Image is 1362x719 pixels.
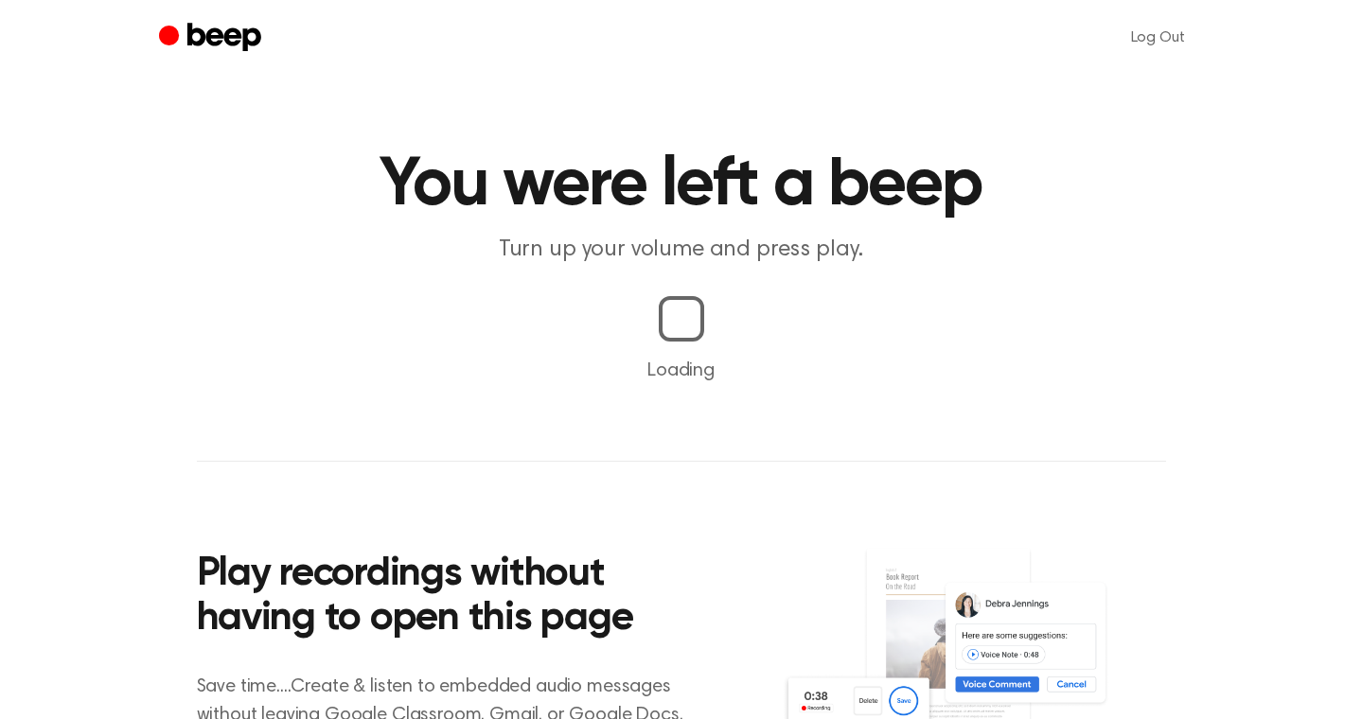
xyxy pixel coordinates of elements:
[318,235,1045,266] p: Turn up your volume and press play.
[197,151,1166,219] h1: You were left a beep
[1112,15,1204,61] a: Log Out
[197,552,707,642] h2: Play recordings without having to open this page
[23,357,1339,385] p: Loading
[159,20,266,57] a: Beep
